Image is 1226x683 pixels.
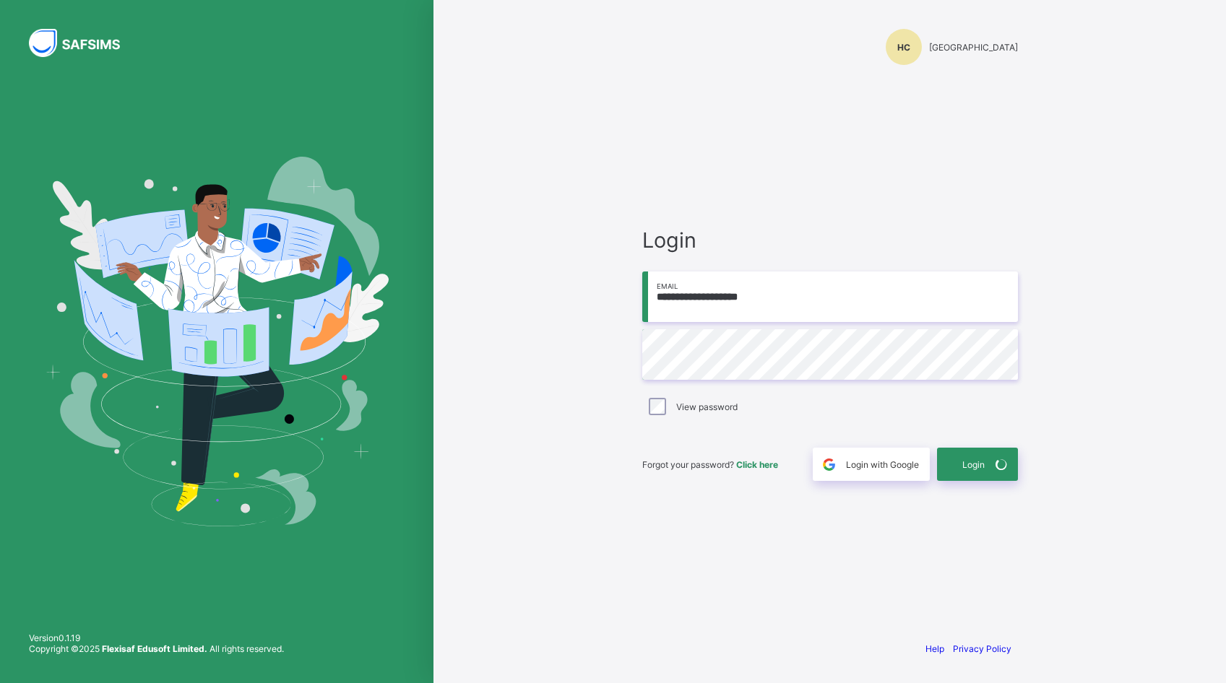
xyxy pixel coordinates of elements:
label: View password [676,401,738,412]
a: Privacy Policy [953,643,1011,654]
img: SAFSIMS Logo [29,29,137,57]
span: Login with Google [846,459,919,470]
span: Login [962,459,985,470]
a: Help [925,643,944,654]
span: Forgot your password? [642,459,778,470]
a: Click here [736,459,778,470]
img: google.396cfc9801f0270233282035f929180a.svg [821,456,837,473]
span: Login [642,227,1018,253]
span: Version 0.1.19 [29,632,284,643]
img: Hero Image [45,157,389,526]
span: [GEOGRAPHIC_DATA] [929,42,1018,53]
strong: Flexisaf Edusoft Limited. [102,643,207,654]
span: HC [897,42,910,53]
span: Copyright © 2025 All rights reserved. [29,643,284,654]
